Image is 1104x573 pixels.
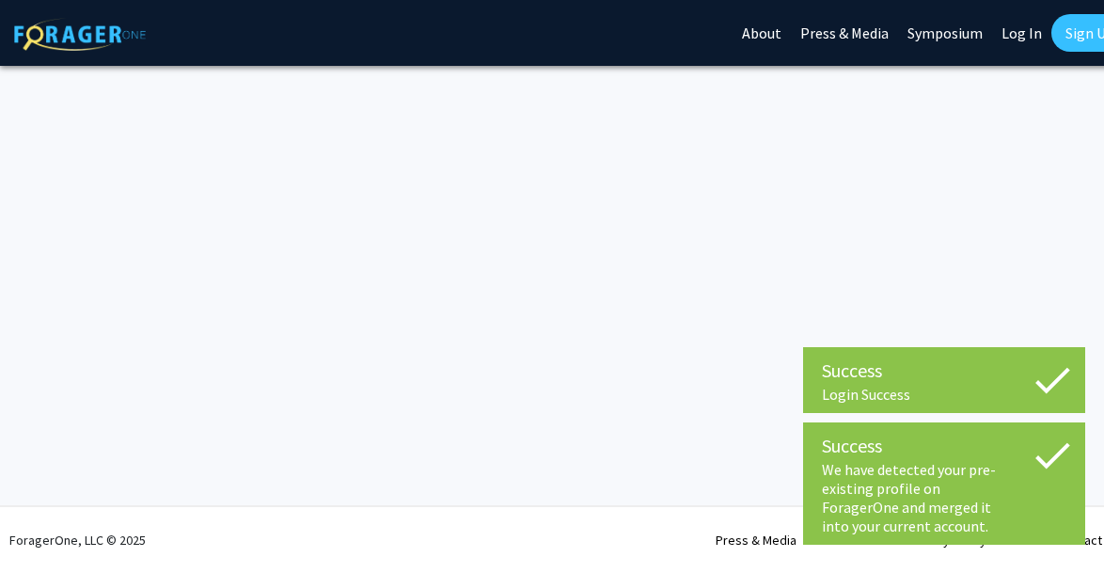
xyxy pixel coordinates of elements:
div: Success [822,432,1066,460]
a: Press & Media [716,532,796,549]
div: We have detected your pre-existing profile on ForagerOne and merged it into your current account. [822,460,1066,535]
img: ForagerOne Logo [14,18,146,51]
div: Login Success [822,385,1066,404]
div: Success [822,357,1066,385]
div: ForagerOne, LLC © 2025 [9,507,146,573]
